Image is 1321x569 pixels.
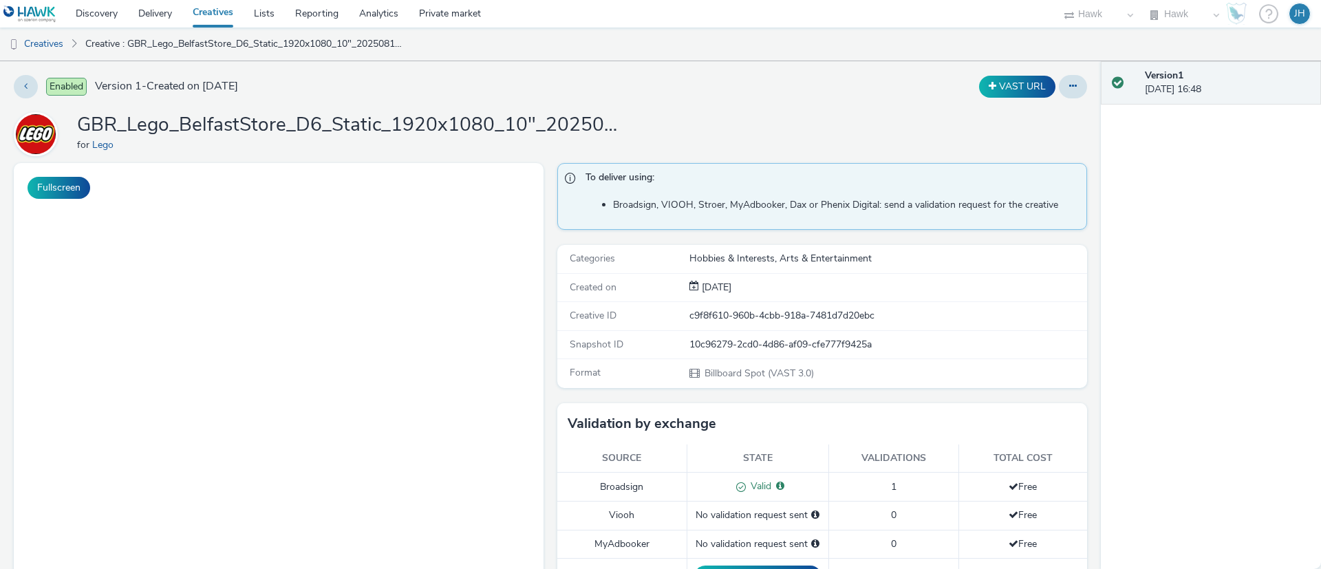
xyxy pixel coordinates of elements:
a: Lego [14,127,63,140]
td: Broadsign [557,473,687,502]
span: Snapshot ID [570,338,623,351]
img: Hawk Academy [1226,3,1247,25]
div: No validation request sent [694,537,821,551]
span: Enabled [46,78,87,96]
span: Free [1009,537,1037,550]
th: Total cost [958,444,1087,473]
th: Source [557,444,687,473]
button: Fullscreen [28,177,90,199]
div: [DATE] 16:48 [1145,69,1310,97]
td: MyAdbooker [557,530,687,558]
div: Please select a deal below and click on Send to send a validation request to MyAdbooker. [811,537,819,551]
td: Viooh [557,502,687,530]
span: Categories [570,252,615,265]
div: JH [1294,3,1305,24]
span: Billboard Spot (VAST 3.0) [703,367,814,380]
div: c9f8f610-960b-4cbb-918a-7481d7d20ebc [689,309,1086,323]
div: 10c96279-2cd0-4d86-af09-cfe777f9425a [689,338,1086,352]
a: Hawk Academy [1226,3,1252,25]
div: Duplicate the creative as a VAST URL [976,76,1059,98]
span: [DATE] [699,281,731,294]
span: Created on [570,281,616,294]
strong: Version 1 [1145,69,1183,82]
div: Creation 11 August 2025, 16:48 [699,281,731,294]
span: 0 [891,508,896,522]
th: Validations [828,444,958,473]
img: Lego [16,114,56,154]
span: Free [1009,508,1037,522]
a: Creative : GBR_Lego_BelfastStore_D6_Static_1920x1080_10"_20250811 ; Opening Soon [78,28,409,61]
span: Version 1 - Created on [DATE] [95,78,238,94]
h3: Validation by exchange [568,414,716,434]
span: Format [570,366,601,379]
a: Lego [92,138,119,151]
img: dooh [7,38,21,52]
span: Valid [746,480,771,493]
span: To deliver using: [586,171,1073,189]
div: Please select a deal below and click on Send to send a validation request to Viooh. [811,508,819,522]
span: for [77,138,92,151]
h1: GBR_Lego_BelfastStore_D6_Static_1920x1080_10"_20250811 ; Opening Soon [77,112,627,138]
th: State [687,444,828,473]
span: 1 [891,480,896,493]
span: 0 [891,537,896,550]
span: Creative ID [570,309,616,322]
img: undefined Logo [3,6,56,23]
div: Hobbies & Interests, Arts & Entertainment [689,252,1086,266]
button: VAST URL [979,76,1055,98]
div: No validation request sent [694,508,821,522]
li: Broadsign, VIOOH, Stroer, MyAdbooker, Dax or Phenix Digital: send a validation request for the cr... [613,198,1080,212]
span: Free [1009,480,1037,493]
